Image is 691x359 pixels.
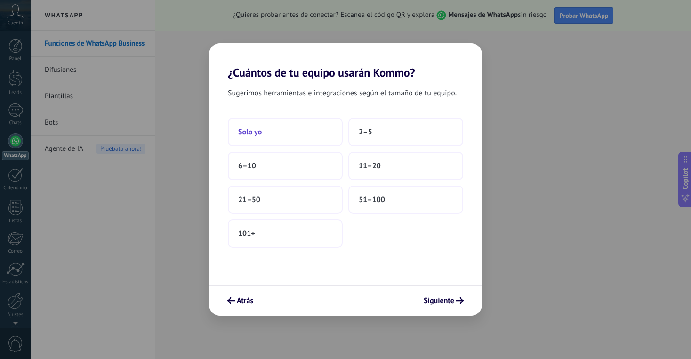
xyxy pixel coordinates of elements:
[419,293,468,309] button: Siguiente
[348,186,463,214] button: 51–100
[228,219,343,248] button: 101+
[237,297,253,304] span: Atrás
[228,186,343,214] button: 21–50
[228,152,343,180] button: 6–10
[348,118,463,146] button: 2–5
[228,87,457,99] span: Sugerimos herramientas e integraciones según el tamaño de tu equipo.
[348,152,463,180] button: 11–20
[209,43,482,79] h2: ¿Cuántos de tu equipo usarán Kommo?
[228,118,343,146] button: Solo yo
[359,127,372,137] span: 2–5
[359,195,385,204] span: 51–100
[424,297,454,304] span: Siguiente
[238,229,255,238] span: 101+
[223,293,257,309] button: Atrás
[238,127,262,137] span: Solo yo
[359,161,381,171] span: 11–20
[238,161,256,171] span: 6–10
[238,195,260,204] span: 21–50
